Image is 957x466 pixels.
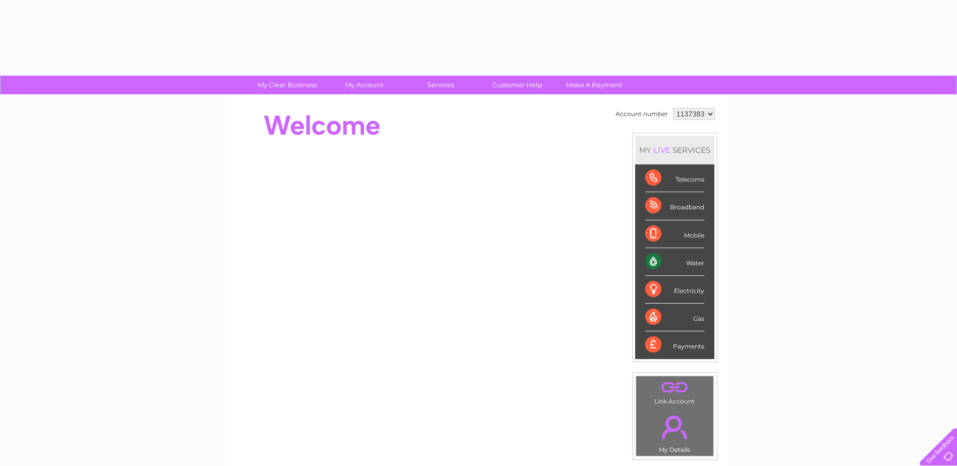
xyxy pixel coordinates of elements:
[636,376,714,407] td: Link Account
[651,145,672,155] div: LIVE
[645,276,704,304] div: Electricity
[645,248,704,276] div: Water
[645,304,704,331] div: Gas
[322,76,406,94] a: My Account
[613,105,670,123] td: Account number
[639,410,711,445] a: .
[636,407,714,456] td: My Details
[476,76,559,94] a: Customer Help
[645,164,704,192] div: Telecoms
[639,379,711,396] a: .
[552,76,636,94] a: Make A Payment
[399,76,482,94] a: Services
[645,192,704,220] div: Broadband
[635,136,714,164] div: MY SERVICES
[645,331,704,359] div: Payments
[645,220,704,248] div: Mobile
[246,76,329,94] a: My Clear Business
